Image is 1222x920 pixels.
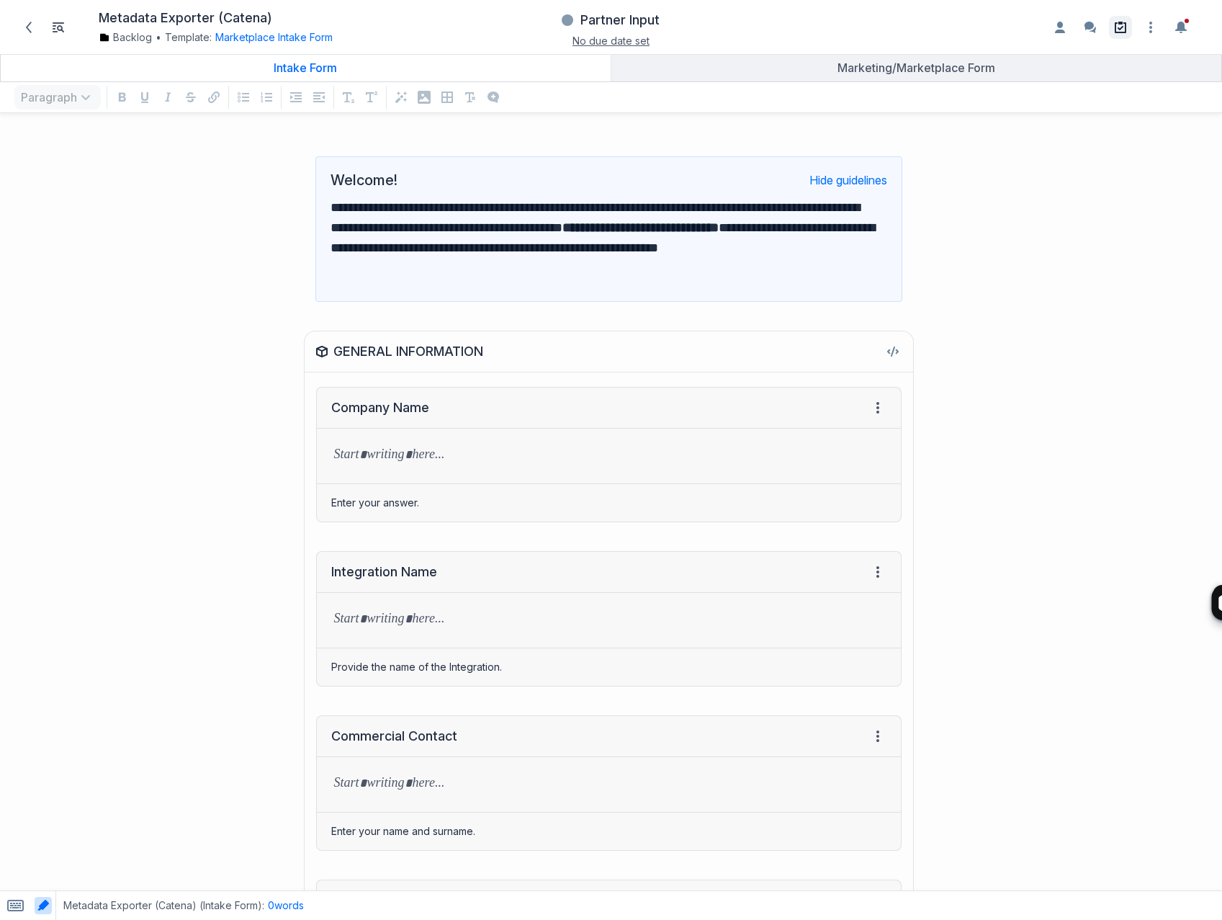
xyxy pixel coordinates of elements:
span: Metadata Exporter (Catena) (Intake Form) : [63,898,264,913]
button: Toggle the notification sidebar [1169,16,1192,39]
a: Setup guide [1109,16,1132,39]
h3: Partner Input [580,12,660,29]
div: Paragraph [12,82,104,112]
span: Toggle AI highlighting in content [31,891,55,920]
button: Toggle AI highlighting in content [35,897,52,914]
span: No due date set [572,35,650,47]
button: No due date set [572,33,650,48]
div: Template: [99,30,403,45]
span: 0 words [268,899,304,911]
div: Enter your name and surname. [317,813,901,850]
a: Intake Form [1,54,611,81]
button: Enable the assignees sidebar [1048,16,1072,39]
a: Back [17,15,41,40]
h1: Metadata Exporter (Catena) [99,10,272,27]
a: Marketing/Marketplace Form [611,54,1222,81]
button: Partner Input [560,7,662,33]
div: Commercial Contact [331,728,457,745]
button: Enable the commenting sidebar [1079,16,1102,39]
div: Partner InputNo due date set [418,7,804,47]
button: 0words [268,898,304,913]
div: Marketing/Marketplace Form [617,61,1216,75]
div: Provide the name of the Integration. [317,648,901,686]
div: Enter your answer. [317,484,901,522]
a: Backlog [99,30,152,45]
div: Company Name [331,399,429,416]
button: Hide guidelines [809,173,887,187]
span: • [156,30,161,45]
div: Intake Form [6,61,605,75]
div: Marketplace Intake Form [212,30,333,45]
div: GENERAL INFORMATION [333,343,483,360]
button: View component HTML [884,343,902,360]
button: Marketplace Intake Form [215,30,333,45]
div: Integration Name [331,563,437,581]
span: Field menu [869,728,886,745]
button: Toggle Item List [47,16,70,39]
h2: Welcome! [331,171,397,189]
span: Field menu [869,399,886,416]
span: Field menu [869,563,886,581]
